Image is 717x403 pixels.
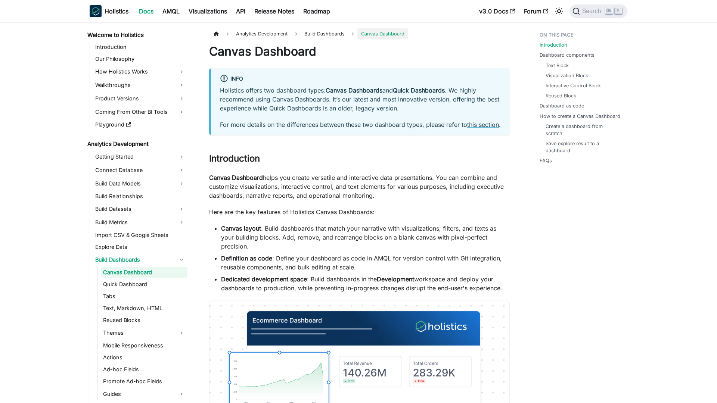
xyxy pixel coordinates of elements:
a: this section [467,121,499,128]
span: Build Dashboards [301,28,348,39]
p: helps you create versatile and interactive data presentations. You can combine and customize visu... [209,173,510,200]
img: Holistics [90,5,102,17]
strong: Definition as code [221,254,272,262]
a: Forum [519,5,553,17]
a: Playground [93,119,187,130]
a: Introduction [93,42,187,52]
a: Build Relationships [93,191,187,201]
li: : Build dashboards in the workspace and deploy your dashboards to production, while preventing in... [221,275,510,293]
a: Visualization Block [546,72,588,79]
a: Create a dashboard from scratch [546,123,620,137]
a: Roadmap [299,5,335,17]
a: Our Philosophy [93,54,187,64]
span: Canvas Dashboard [357,28,408,39]
a: Build Datasets [93,203,187,215]
a: Tabs [101,291,187,302]
a: Build Data Models [93,178,187,190]
p: Here are the key features of Holistics Canvas Dashboards: [209,207,510,216]
a: Text Block [546,62,569,69]
a: Dashboard components [540,51,595,59]
strong: Development [377,275,414,283]
a: Ad-hoc Fields [101,364,187,375]
li: : Build dashboards that match your narrative with visualizations, filters, and texts as your buil... [221,224,510,251]
b: Holistics [105,7,128,16]
strong: Canvas Dashboards [326,87,382,94]
a: Quick Dashboards [393,87,445,94]
a: Getting Started [93,151,187,163]
a: Docs [134,5,158,17]
a: API [232,5,250,17]
a: Quick Dashboard [101,279,187,290]
span: Search [580,8,606,15]
a: Coming From Other BI Tools [93,106,187,118]
a: v3.0 Docs [475,5,519,17]
li: : Define your dashboard as code in AMQL for version control with Git integration, reusable compon... [221,254,510,272]
a: Connect Database [93,164,187,176]
strong: Canvas Dashboard [209,174,263,181]
a: Save explore result to a dashboard [546,140,620,154]
a: Promote Ad-hoc Fields [101,376,187,387]
a: How Holistics Works [93,66,187,78]
kbd: K [615,7,622,14]
div: info [220,74,501,84]
a: Walkthroughs [93,79,187,91]
a: Build Dashboards [93,254,187,266]
a: Interactive Control Block [546,82,601,89]
a: Product Versions [93,93,187,104]
a: Release Notes [250,5,299,17]
a: Text, Markdown, HTML [101,303,187,313]
a: Dashboard as code [540,102,584,109]
a: Visualizations [184,5,232,17]
a: Import CSV & Google Sheets [93,230,187,240]
a: Themes [101,327,187,339]
a: Guides [101,388,187,400]
a: Introduction [540,41,567,49]
a: Analytics Development [85,139,187,149]
a: Welcome to Holistics [85,30,187,40]
a: Explore Data [93,242,187,252]
button: Search (Ctrl+K) [569,4,627,18]
p: For more details on the differences between these two dashboard types, please refer to . [220,120,501,129]
a: Reused Block [546,92,576,99]
span: Analytics Development [232,28,291,39]
nav: Breadcrumbs [209,28,510,39]
a: Canvas Dashboard [101,267,187,278]
a: Reused Blocks [101,315,187,325]
a: FAQs [540,157,552,164]
h2: Introduction [209,153,510,167]
strong: Canvas layout [221,225,261,232]
a: AMQL [158,5,184,17]
a: HolisticsHolistics [90,5,128,17]
a: Actions [101,352,187,363]
a: Home page [209,28,223,39]
strong: Dedicated development space [221,275,307,283]
a: Mobile Responsiveness [101,340,187,351]
button: Switch between dark and light mode (currently light mode) [553,5,565,17]
a: Build Metrics [93,216,187,228]
a: How to create a Canvas Dashboard [540,113,620,120]
p: Holistics offers two dashboard types: and . We highly recommend using Canvas Dashboards. It’s our... [220,86,501,113]
nav: Docs sidebar [82,22,194,403]
h1: Canvas Dashboard [209,44,510,59]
